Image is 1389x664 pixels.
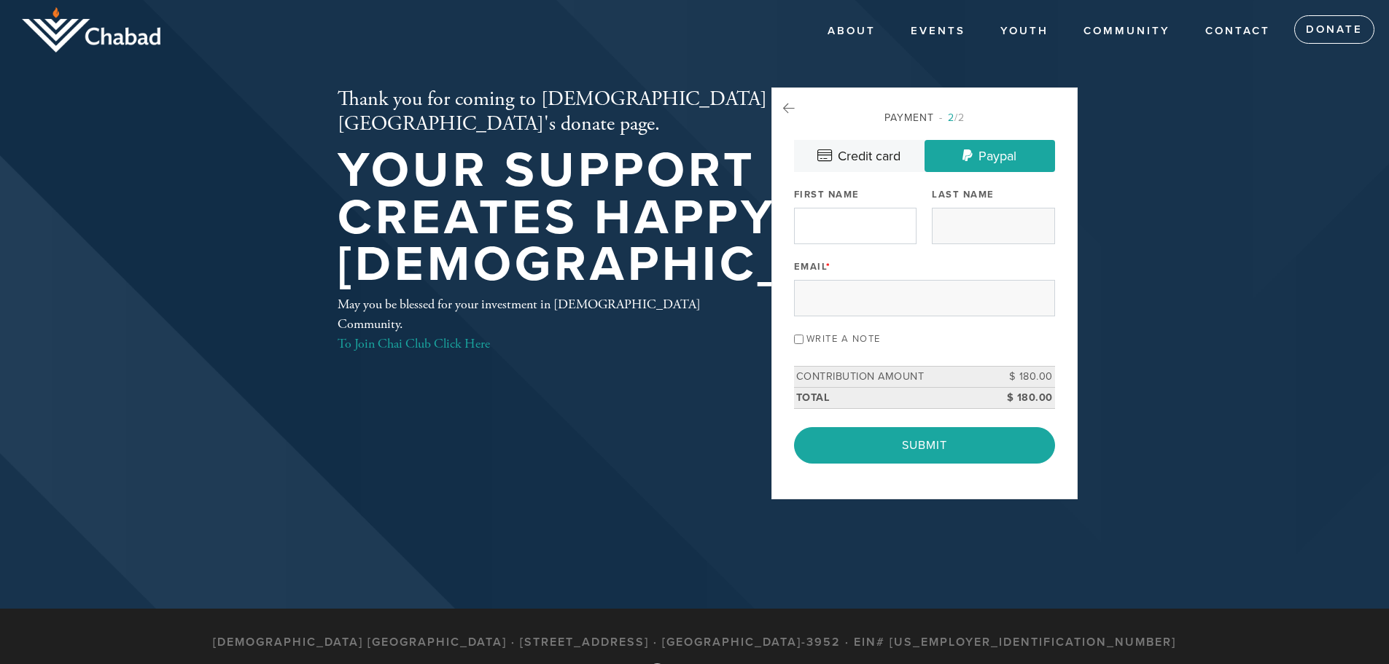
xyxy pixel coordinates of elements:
label: Write a note [806,333,881,345]
div: Payment [794,110,1055,125]
div: May you be blessed for your investment in [DEMOGRAPHIC_DATA] Community. [338,294,724,354]
h2: Thank you for coming to [DEMOGRAPHIC_DATA][GEOGRAPHIC_DATA]'s donate page. [338,87,963,136]
a: About [817,17,887,45]
a: Events [900,17,976,45]
span: 2 [948,112,954,124]
a: Credit card [794,140,925,172]
a: Donate [1294,15,1374,44]
h3: [DEMOGRAPHIC_DATA] [GEOGRAPHIC_DATA] · [STREET_ADDRESS] · [GEOGRAPHIC_DATA]-3952 · EIN# [US_EMPLO... [213,636,1176,649]
label: Email [794,260,831,273]
a: COMMUNITY [1073,17,1181,45]
img: logo_half.png [22,7,160,52]
h1: Your support creates happy [DEMOGRAPHIC_DATA]! [338,147,963,289]
label: First Name [794,188,860,201]
span: This field is required. [826,261,831,273]
td: $ 180.00 [989,387,1055,408]
a: To Join Chai Club Click Here [338,335,490,352]
input: Submit [794,427,1055,464]
td: Total [794,387,989,408]
label: Last Name [932,188,995,201]
a: Contact [1194,17,1281,45]
a: YOUTH [989,17,1059,45]
td: $ 180.00 [989,367,1055,388]
span: /2 [939,112,965,124]
td: Contribution Amount [794,367,989,388]
a: Paypal [925,140,1055,172]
